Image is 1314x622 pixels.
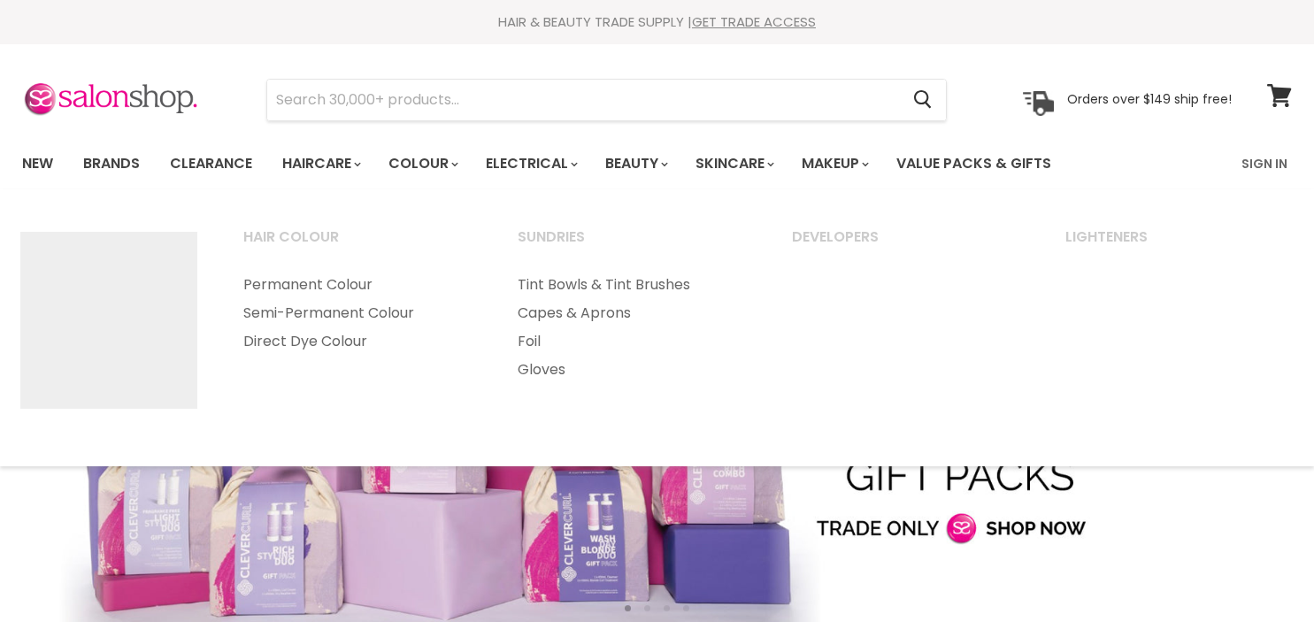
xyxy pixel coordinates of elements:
[592,145,679,182] a: Beauty
[899,80,946,120] button: Search
[267,80,899,120] input: Search
[496,356,766,384] a: Gloves
[221,271,492,356] ul: Main menu
[1226,539,1296,604] iframe: Gorgias live chat messenger
[266,79,947,121] form: Product
[221,327,492,356] a: Direct Dye Colour
[157,145,265,182] a: Clearance
[1231,145,1298,182] a: Sign In
[9,138,1148,189] ul: Main menu
[692,12,816,31] a: GET TRADE ACCESS
[9,145,66,182] a: New
[473,145,588,182] a: Electrical
[496,299,766,327] a: Capes & Aprons
[1043,223,1314,267] a: Lighteners
[221,299,492,327] a: Semi-Permanent Colour
[1067,91,1232,107] p: Orders over $149 ship free!
[625,605,631,611] li: Page dot 1
[683,605,689,611] li: Page dot 4
[664,605,670,611] li: Page dot 3
[770,223,1041,267] a: Developers
[221,271,492,299] a: Permanent Colour
[682,145,785,182] a: Skincare
[70,145,153,182] a: Brands
[788,145,880,182] a: Makeup
[883,145,1064,182] a: Value Packs & Gifts
[496,223,766,267] a: Sundries
[375,145,469,182] a: Colour
[496,327,766,356] a: Foil
[496,271,766,299] a: Tint Bowls & Tint Brushes
[496,271,766,384] ul: Main menu
[644,605,650,611] li: Page dot 2
[221,223,492,267] a: Hair Colour
[269,145,372,182] a: Haircare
